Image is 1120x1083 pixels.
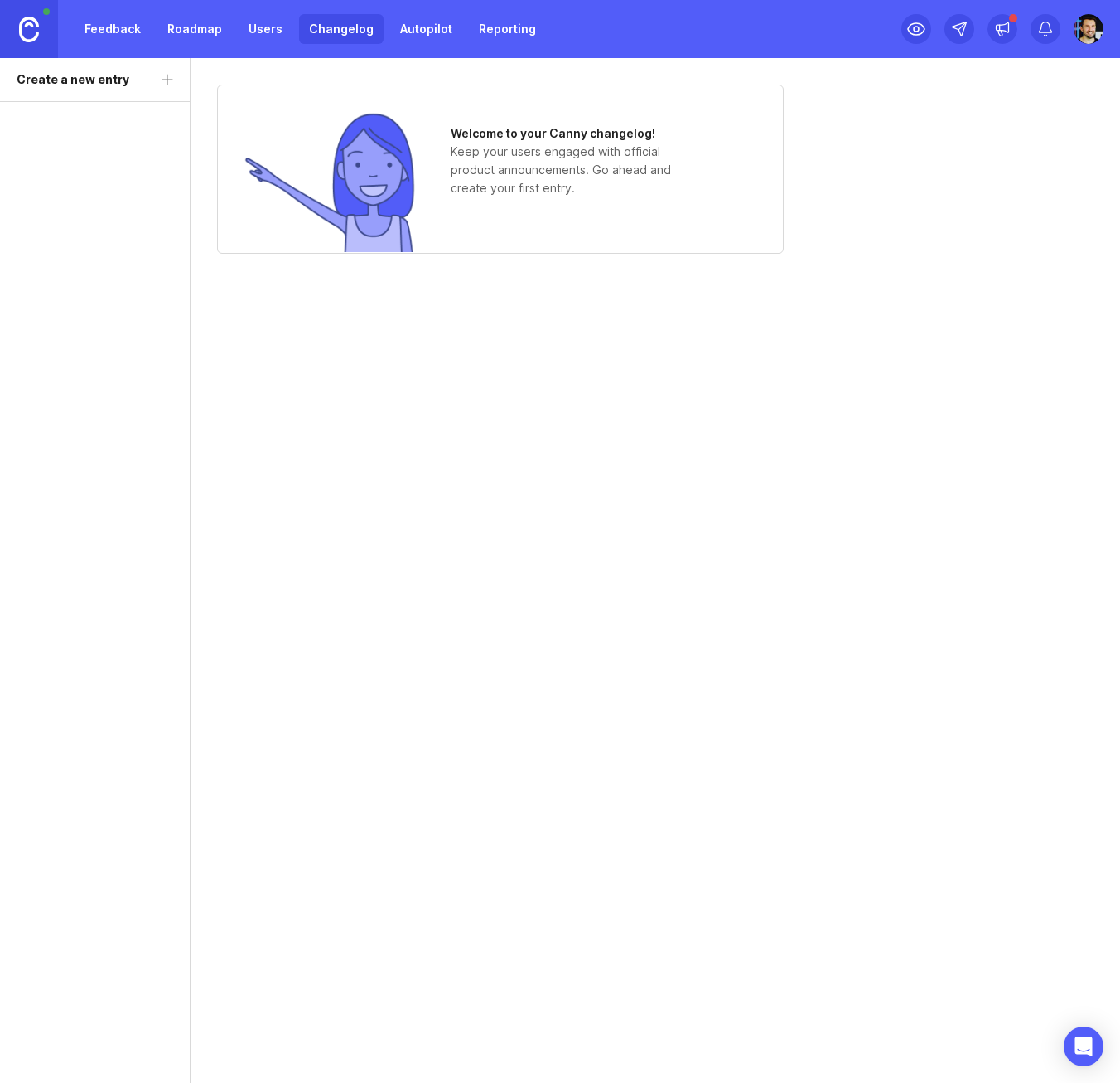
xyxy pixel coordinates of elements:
[75,14,151,44] a: Feedback
[17,70,129,89] div: Create a new entry
[299,14,384,44] a: Changelog
[19,17,39,42] img: Canny Home
[451,143,699,197] p: Keep your users engaged with official product announcements. Go ahead and create your first entry.
[390,14,462,44] a: Autopilot
[244,111,418,252] img: no entries
[1074,14,1103,44] img: Sebastian Waschnick
[157,14,232,44] a: Roadmap
[1064,1027,1103,1066] div: Open Intercom Messenger
[451,124,699,143] h1: Welcome to your Canny changelog!
[239,14,292,44] a: Users
[469,14,546,44] a: Reporting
